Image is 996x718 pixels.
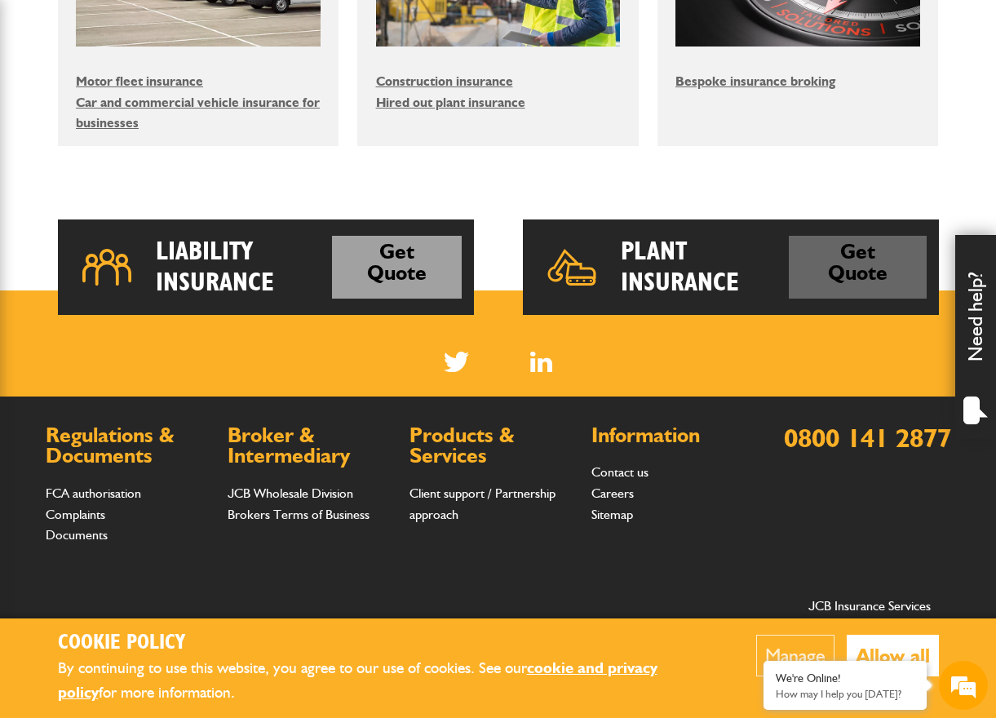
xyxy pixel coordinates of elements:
div: Need help? [955,235,996,439]
h2: Cookie Policy [58,631,706,656]
p: By continuing to use this website, you agree to our use of cookies. See our for more information. [58,656,706,706]
a: Brokers Terms of Business [228,507,370,522]
a: Complaints [46,507,105,522]
input: Enter your last name [21,151,298,187]
a: LinkedIn [530,352,552,372]
input: Enter your email address [21,199,298,235]
a: Sitemap [591,507,633,522]
a: 0800 141 2877 [784,422,951,454]
a: Contact us [591,464,649,480]
a: Car and commercial vehicle insurance for businesses [76,95,320,131]
h2: Liability Insurance [156,236,333,299]
img: d_20077148190_company_1631870298795_20077148190 [28,91,69,113]
em: Start Chat [222,503,296,525]
a: cookie and privacy policy [58,658,657,702]
a: Get Quote [332,236,461,299]
a: Construction insurance [376,73,513,89]
div: We're Online! [776,671,914,685]
a: JCB Wholesale Division [228,485,353,501]
h2: Plant Insurance [621,236,789,299]
h2: Information [591,425,757,446]
textarea: Type your message and hit 'Enter' [21,295,298,489]
input: Enter your phone number [21,247,298,283]
div: Minimize live chat window [268,8,307,47]
button: Manage [756,635,834,676]
div: Chat with us now [85,91,274,113]
button: Allow all [847,635,939,676]
a: Bespoke insurance broking [675,73,835,89]
img: Linked In [530,352,552,372]
h2: Broker & Intermediary [228,425,393,467]
a: Client support / Partnership approach [409,485,556,522]
a: Careers [591,485,634,501]
a: Get Quote [789,236,927,299]
h2: Products & Services [409,425,575,467]
a: Hired out plant insurance [376,95,525,110]
p: How may I help you today? [776,688,914,700]
a: FCA authorisation [46,485,141,501]
a: Motor fleet insurance [76,73,203,89]
img: Twitter [444,352,469,372]
a: Documents [46,527,108,543]
h2: Regulations & Documents [46,425,211,467]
